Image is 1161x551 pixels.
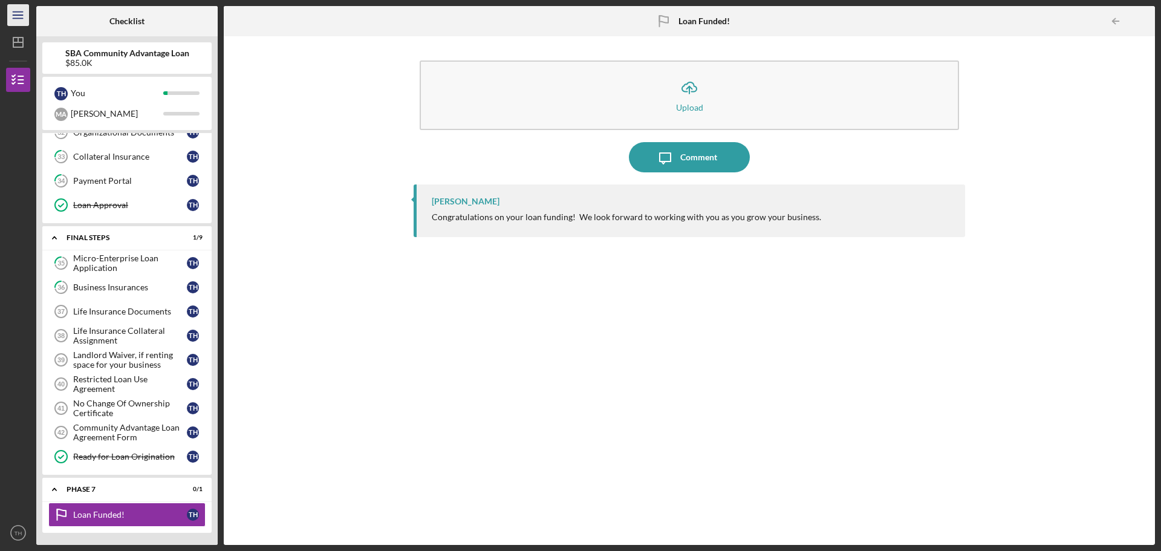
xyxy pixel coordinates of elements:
tspan: 35 [57,259,65,267]
b: Checklist [109,16,145,26]
div: Restricted Loan Use Agreement [73,374,187,394]
div: FINAL STEPS [67,234,172,241]
div: T H [187,402,199,414]
tspan: 38 [57,332,65,339]
tspan: 40 [57,380,65,388]
div: 0 / 1 [181,486,203,493]
div: Collateral Insurance [73,152,187,161]
div: Congratulations on your loan funding! We look forward to working with you as you grow your business. [432,212,821,222]
div: T H [187,354,199,366]
div: Phase 7 [67,486,172,493]
div: Business Insurances [73,282,187,292]
div: Life Insurance Documents [73,307,187,316]
a: 39Landlord Waiver, if renting space for your businessTH [48,348,206,372]
div: T H [187,199,199,211]
div: No Change Of Ownership Certificate [73,399,187,418]
a: 40Restricted Loan Use AgreementTH [48,372,206,396]
div: Community Advantage Loan Agreement Form [73,423,187,442]
a: 42Community Advantage Loan Agreement FormTH [48,420,206,445]
a: 34Payment PortalTH [48,169,206,193]
div: T H [187,305,199,318]
a: 37Life Insurance DocumentsTH [48,299,206,324]
a: 35Micro-Enterprise Loan ApplicationTH [48,251,206,275]
div: Landlord Waiver, if renting space for your business [73,350,187,370]
a: Loan Funded!TH [48,503,206,527]
div: T H [187,509,199,521]
div: T H [187,451,199,463]
tspan: 39 [57,356,65,364]
a: Ready for Loan OriginationTH [48,445,206,469]
a: 38Life Insurance Collateral AssignmentTH [48,324,206,348]
div: Loan Approval [73,200,187,210]
div: T H [187,378,199,390]
tspan: 32 [57,129,65,137]
text: TH [15,530,22,536]
div: T H [187,426,199,439]
a: 33Collateral InsuranceTH [48,145,206,169]
a: 36Business InsurancesTH [48,275,206,299]
div: Comment [680,142,717,172]
b: SBA Community Advantage Loan [65,48,189,58]
button: TH [6,521,30,545]
tspan: 34 [57,177,65,185]
div: M A [54,108,68,121]
div: Ready for Loan Origination [73,452,187,461]
div: T H [187,175,199,187]
a: 41No Change Of Ownership CertificateTH [48,396,206,420]
div: You [71,83,163,103]
div: Upload [676,103,703,112]
tspan: 42 [57,429,65,436]
a: Loan ApprovalTH [48,193,206,217]
button: Upload [420,60,959,130]
div: T H [187,281,199,293]
tspan: 37 [57,308,65,315]
div: Micro-Enterprise Loan Application [73,253,187,273]
tspan: 36 [57,284,65,292]
div: T H [54,87,68,100]
div: 1 / 9 [181,234,203,241]
div: [PERSON_NAME] [71,103,163,124]
div: Life Insurance Collateral Assignment [73,326,187,345]
div: [PERSON_NAME] [432,197,499,206]
div: T H [187,330,199,342]
div: T H [187,257,199,269]
div: Loan Funded! [73,510,187,520]
tspan: 33 [57,153,65,161]
button: Comment [629,142,750,172]
div: $85.0K [65,58,189,68]
tspan: 41 [57,405,65,412]
div: Payment Portal [73,176,187,186]
b: Loan Funded! [678,16,730,26]
div: T H [187,151,199,163]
